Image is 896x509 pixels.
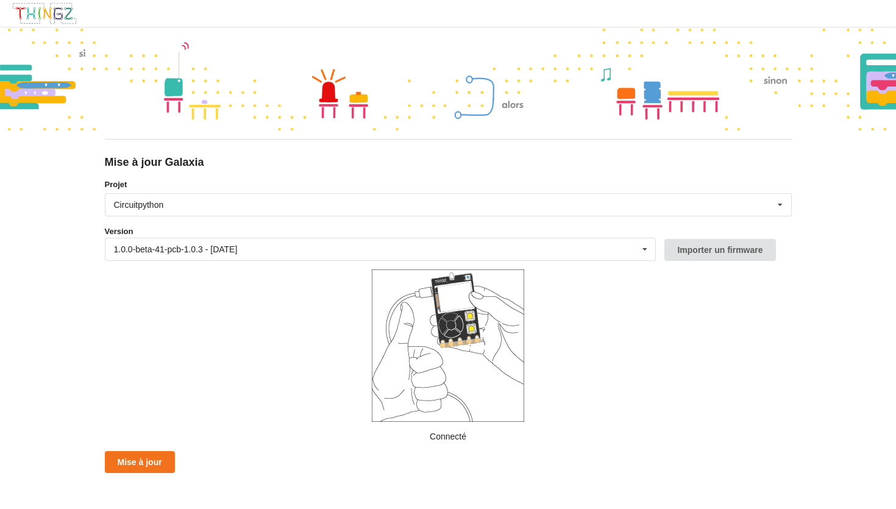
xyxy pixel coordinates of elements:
[105,430,792,443] p: Connecté
[664,239,775,261] button: Importer un firmware
[372,269,524,422] img: galaxia_plugged.png
[105,155,792,169] div: Mise à jour Galaxia
[105,179,792,191] label: Projet
[114,245,238,254] div: 1.0.0-beta-41-pcb-1.0.3 - [DATE]
[105,226,133,238] label: Version
[105,451,175,473] button: Mise à jour
[114,201,164,209] div: Circuitpython
[12,2,77,25] img: thingz_logo.png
